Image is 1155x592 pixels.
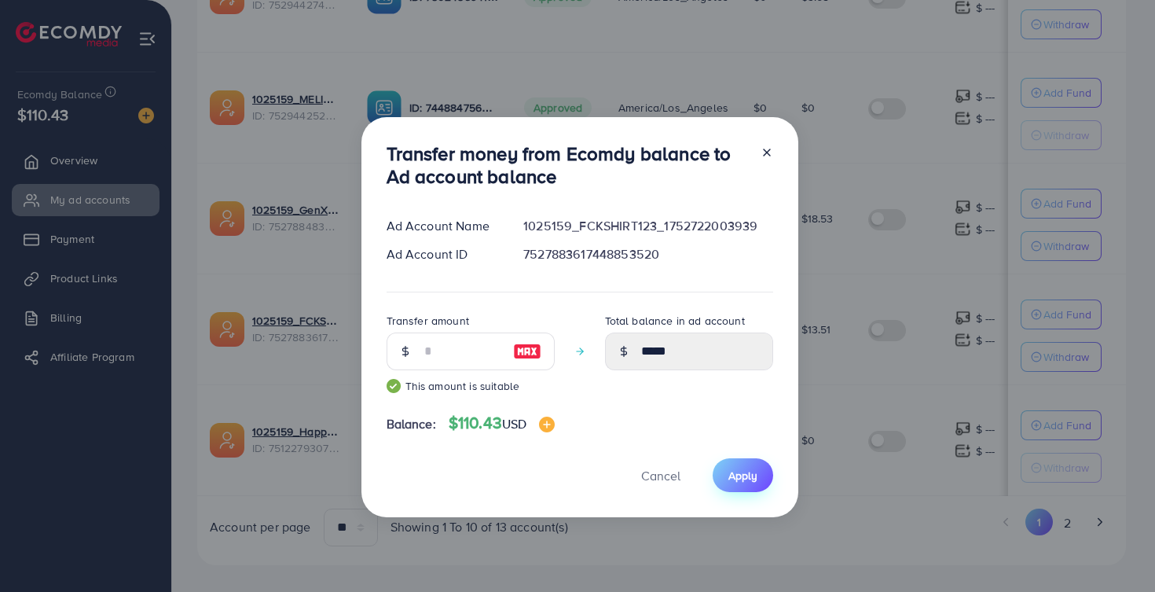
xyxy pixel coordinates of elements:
h4: $110.43 [449,414,555,433]
label: Transfer amount [387,313,469,329]
div: Ad Account Name [374,217,511,235]
button: Cancel [621,458,700,492]
div: 1025159_FCKSHIRT123_1752722003939 [511,217,785,235]
div: Ad Account ID [374,245,511,263]
span: Cancel [641,467,680,484]
span: Apply [728,468,757,484]
button: Apply [713,458,773,492]
span: USD [502,415,526,432]
div: 7527883617448853520 [511,245,785,263]
img: image [513,342,541,361]
span: Balance: [387,415,436,433]
img: image [539,417,555,432]
iframe: Chat [1088,521,1143,580]
h3: Transfer money from Ecomdy balance to Ad account balance [387,142,748,188]
label: Total balance in ad account [605,313,745,329]
img: guide [387,379,401,393]
small: This amount is suitable [387,378,555,394]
